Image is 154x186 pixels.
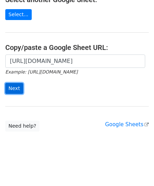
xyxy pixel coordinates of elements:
a: Google Sheets [105,121,149,128]
small: Example: [URL][DOMAIN_NAME] [5,69,78,75]
h4: Copy/paste a Google Sheet URL: [5,43,149,52]
a: Select... [5,9,32,20]
input: Paste your Google Sheet URL here [5,54,145,68]
a: Need help? [5,121,39,132]
iframe: Chat Widget [119,152,154,186]
input: Next [5,83,23,94]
